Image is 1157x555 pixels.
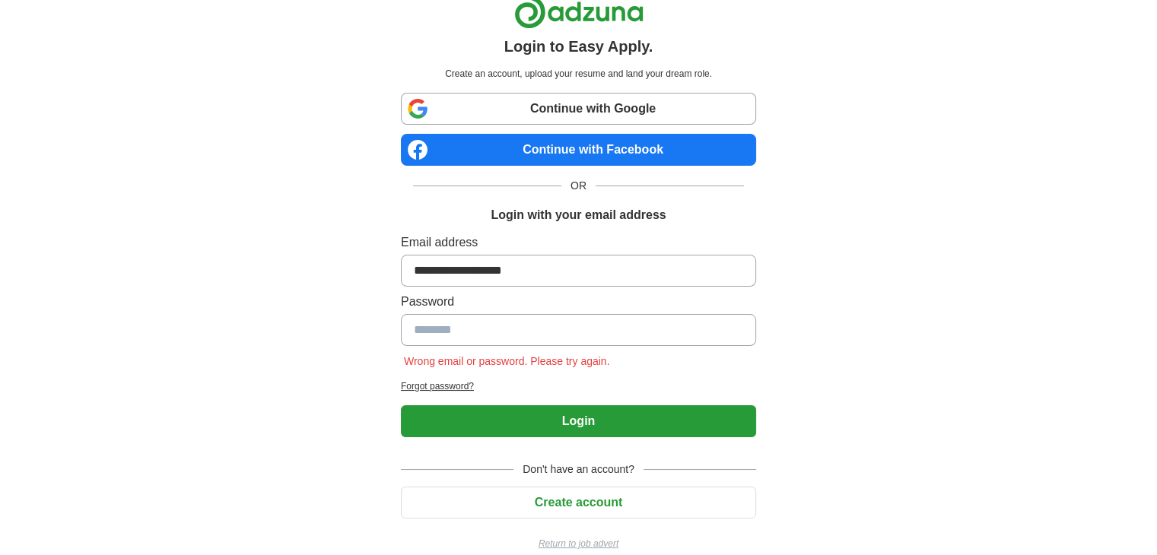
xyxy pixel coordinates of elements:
a: Continue with Google [401,93,756,125]
p: Create an account, upload your resume and land your dream role. [404,67,753,81]
span: OR [561,178,596,194]
h1: Login to Easy Apply. [504,35,653,58]
button: Create account [401,487,756,519]
span: Don't have an account? [513,461,644,477]
a: Return to job advert [401,537,756,550]
label: Password [401,293,756,311]
button: Login [401,405,756,437]
h1: Login with your email address [491,206,666,224]
a: Forgot password? [401,379,756,393]
span: Wrong email or password. Please try again. [401,355,613,367]
label: Email address [401,233,756,252]
a: Continue with Facebook [401,134,756,166]
a: Create account [401,496,756,509]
